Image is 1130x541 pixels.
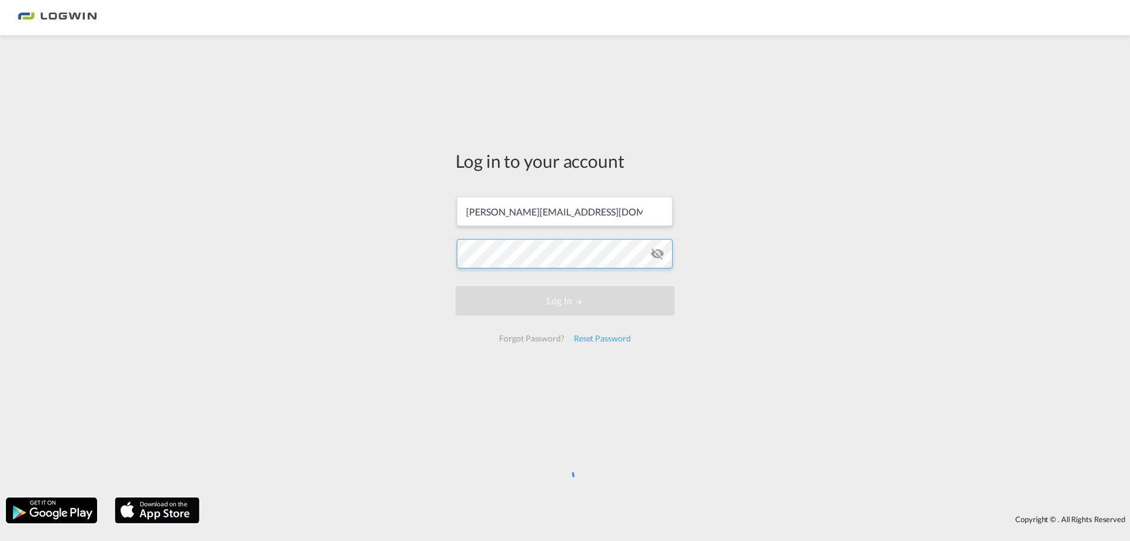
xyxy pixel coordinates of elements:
[650,247,664,261] md-icon: icon-eye-off
[456,286,674,316] button: LOGIN
[18,5,97,31] img: bc73a0e0d8c111efacd525e4c8ad7d32.png
[456,148,674,173] div: Log in to your account
[114,496,201,525] img: apple.png
[457,197,673,226] input: Enter email/phone number
[5,496,98,525] img: google.png
[494,328,569,349] div: Forgot Password?
[205,509,1130,529] div: Copyright © . All Rights Reserved
[569,328,636,349] div: Reset Password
